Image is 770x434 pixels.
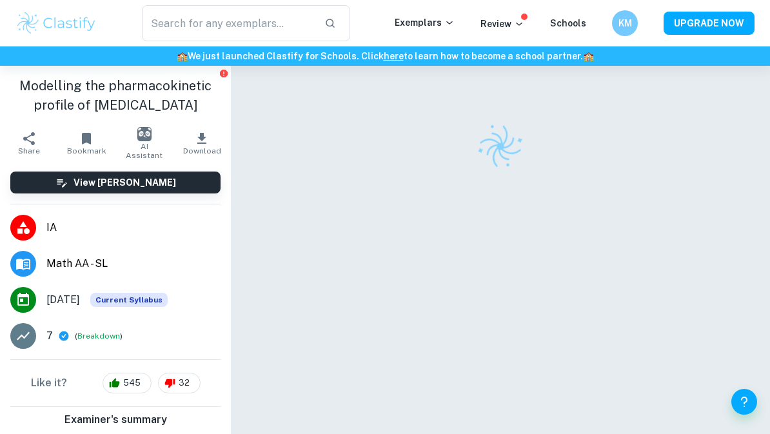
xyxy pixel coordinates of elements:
button: View [PERSON_NAME] [10,172,221,193]
img: Clastify logo [15,10,97,36]
button: UPGRADE NOW [664,12,755,35]
h6: View [PERSON_NAME] [74,175,176,190]
p: Exemplars [395,15,455,30]
span: [DATE] [46,292,80,308]
span: 545 [116,377,148,390]
span: Bookmark [67,146,106,155]
span: Download [183,146,221,155]
div: 32 [158,373,201,393]
button: Bookmark [58,125,116,161]
p: 7 [46,328,53,344]
button: AI Assistant [115,125,173,161]
span: Share [18,146,40,155]
span: Math AA - SL [46,256,221,271]
span: 🏫 [177,51,188,61]
img: AI Assistant [137,127,152,141]
span: AI Assistant [123,142,166,160]
span: 32 [172,377,197,390]
div: 545 [103,373,152,393]
button: Report issue [219,68,228,78]
p: Review [480,17,524,31]
button: Help and Feedback [731,389,757,415]
button: KM [612,10,638,36]
div: This exemplar is based on the current syllabus. Feel free to refer to it for inspiration/ideas wh... [90,293,168,307]
span: ( ) [75,330,123,342]
h6: Like it? [31,375,67,391]
input: Search for any exemplars... [142,5,314,41]
h1: Modelling the pharmacokinetic profile of [MEDICAL_DATA] [10,76,221,115]
h6: Examiner's summary [5,412,226,428]
span: IA [46,220,221,235]
h6: KM [618,16,633,30]
button: Download [173,125,232,161]
img: Clastify logo [470,116,531,177]
h6: We just launched Clastify for Schools. Click to learn how to become a school partner. [3,49,767,63]
span: Current Syllabus [90,293,168,307]
span: 🏫 [583,51,594,61]
a: here [384,51,404,61]
button: Breakdown [77,330,120,342]
a: Schools [550,18,586,28]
